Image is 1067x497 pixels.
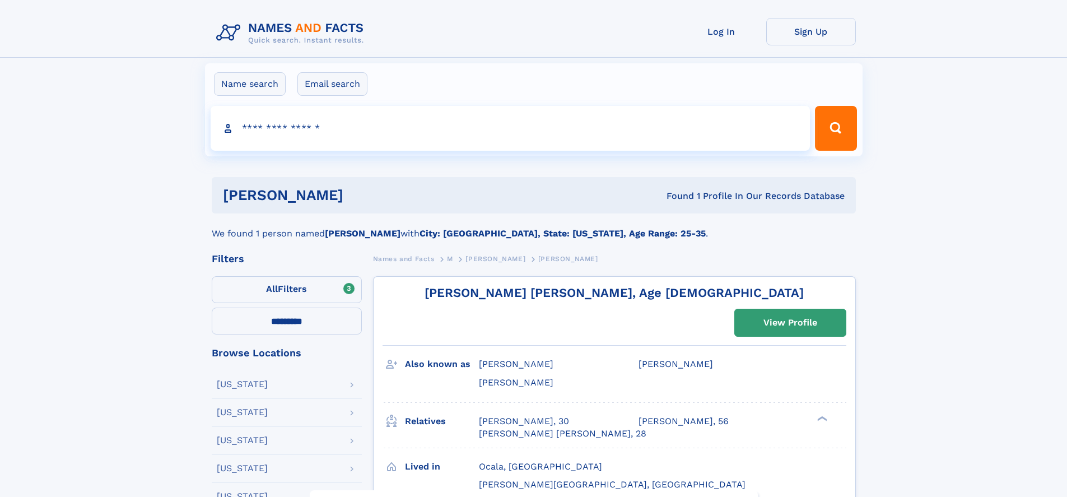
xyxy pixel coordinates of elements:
img: Logo Names and Facts [212,18,373,48]
a: Log In [677,18,766,45]
span: [PERSON_NAME] [479,359,553,369]
div: [US_STATE] [217,464,268,473]
a: M [447,252,453,266]
input: search input [211,106,810,151]
span: [PERSON_NAME] [465,255,525,263]
a: [PERSON_NAME], 56 [639,415,729,428]
label: Name search [214,72,286,96]
span: [PERSON_NAME] [538,255,598,263]
label: Email search [297,72,367,96]
div: [US_STATE] [217,436,268,445]
a: [PERSON_NAME] [465,252,525,266]
a: [PERSON_NAME], 30 [479,415,569,428]
span: [PERSON_NAME] [639,359,713,369]
span: M [447,255,453,263]
h3: Also known as [405,355,479,374]
b: City: [GEOGRAPHIC_DATA], State: [US_STATE], Age Range: 25-35 [420,228,706,239]
a: [PERSON_NAME] [PERSON_NAME], 28 [479,428,646,440]
a: Sign Up [766,18,856,45]
div: Filters [212,254,362,264]
span: [PERSON_NAME] [479,377,553,388]
div: Found 1 Profile In Our Records Database [505,190,845,202]
a: Names and Facts [373,252,435,266]
div: We found 1 person named with . [212,213,856,240]
div: [US_STATE] [217,408,268,417]
span: All [266,284,278,294]
h1: [PERSON_NAME] [223,188,505,202]
b: [PERSON_NAME] [325,228,400,239]
span: [PERSON_NAME][GEOGRAPHIC_DATA], [GEOGRAPHIC_DATA] [479,479,745,490]
div: ❯ [814,415,828,422]
div: View Profile [763,310,817,336]
div: [US_STATE] [217,380,268,389]
h3: Lived in [405,457,479,476]
span: Ocala, [GEOGRAPHIC_DATA] [479,461,602,472]
label: Filters [212,276,362,303]
div: Browse Locations [212,348,362,358]
a: [PERSON_NAME] [PERSON_NAME], Age [DEMOGRAPHIC_DATA] [425,286,804,300]
a: View Profile [735,309,846,336]
button: Search Button [815,106,856,151]
h3: Relatives [405,412,479,431]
